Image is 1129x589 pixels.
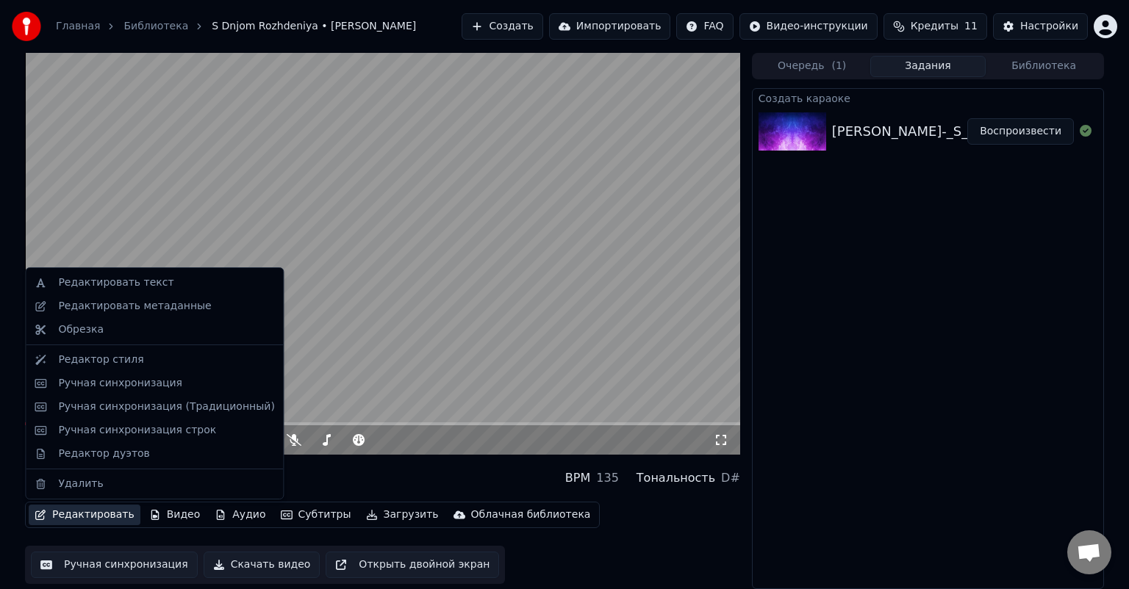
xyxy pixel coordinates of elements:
[596,469,619,487] div: 135
[58,353,143,367] div: Редактор стиля
[56,19,416,34] nav: breadcrumb
[676,13,733,40] button: FAQ
[721,469,740,487] div: D#
[911,19,958,34] span: Кредиты
[1020,19,1078,34] div: Настройки
[58,447,149,461] div: Редактор дуэтов
[637,469,715,487] div: Тональность
[870,56,986,77] button: Задания
[58,400,274,414] div: Ручная синхронизация (Традиционный)
[565,469,590,487] div: BPM
[471,507,591,522] div: Облачная библиотека
[58,376,182,391] div: Ручная синхронизация
[209,505,271,525] button: Аудио
[56,19,100,34] a: Главная
[753,89,1103,106] div: Создать караоке
[739,13,878,40] button: Видео-инструкции
[12,12,41,41] img: youka
[967,118,1074,145] button: Воспроизвести
[123,19,188,34] a: Библиотека
[754,56,870,77] button: Очередь
[212,19,416,34] span: S Dnjom Rozhdeniya • [PERSON_NAME]
[884,13,987,40] button: Кредиты11
[462,13,542,40] button: Создать
[360,505,445,525] button: Загрузить
[143,505,207,525] button: Видео
[58,423,216,438] div: Ручная синхронизация строк
[58,275,173,290] div: Редактировать текст
[549,13,671,40] button: Импортировать
[993,13,1088,40] button: Настройки
[29,505,140,525] button: Редактировать
[31,552,198,578] button: Ручная синхронизация
[831,59,846,73] span: ( 1 )
[58,477,103,491] div: Удалить
[986,56,1102,77] button: Библиотека
[58,299,211,314] div: Редактировать метаданные
[964,19,978,34] span: 11
[1067,530,1111,574] a: Открытый чат
[204,552,320,578] button: Скачать видео
[275,505,357,525] button: Субтитры
[326,552,499,578] button: Открыть двойной экран
[58,322,104,337] div: Обрезка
